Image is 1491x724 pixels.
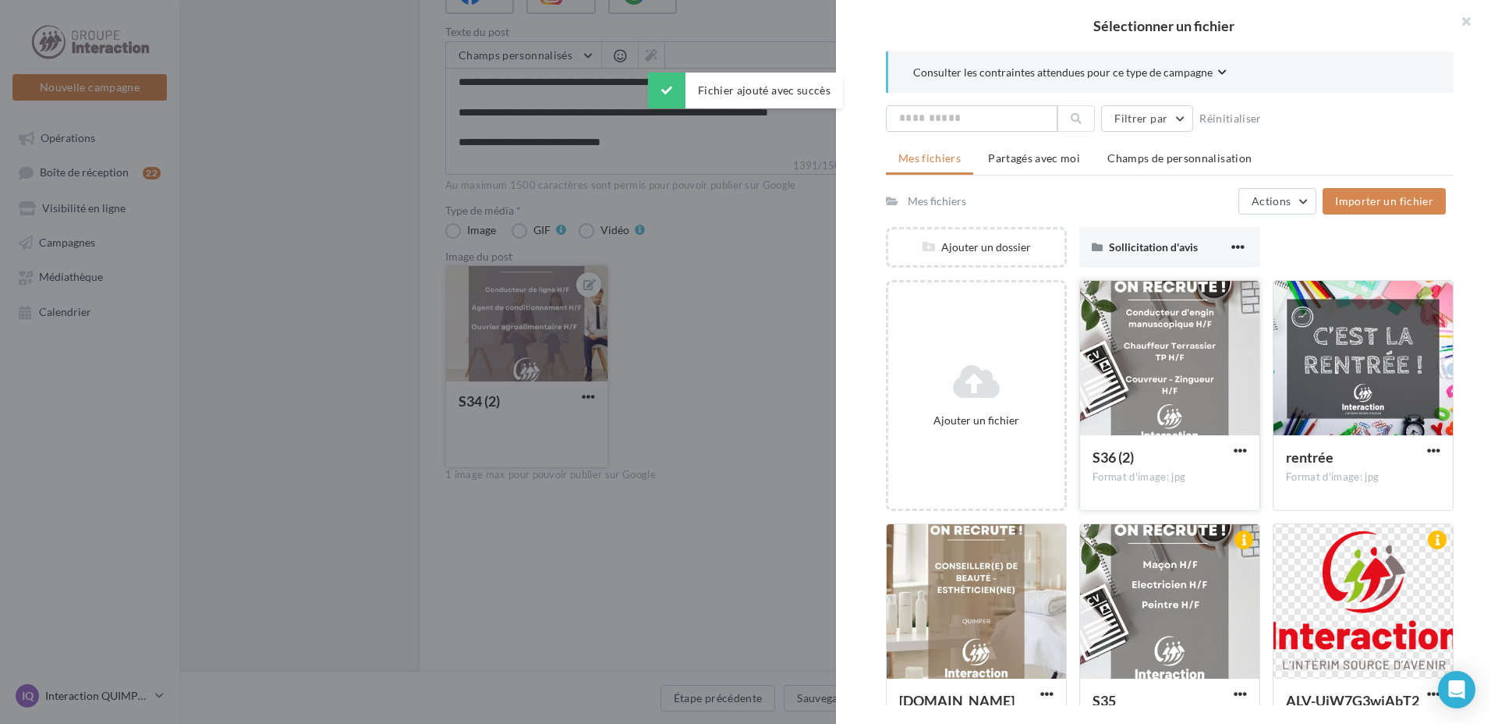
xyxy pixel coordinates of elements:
span: S36 (2) [1093,449,1134,466]
span: Importer un fichier [1335,194,1433,208]
span: Sollicitation d'avis [1109,240,1198,254]
button: Importer un fichier [1323,188,1446,215]
span: esthéticien.ne [899,692,1015,709]
div: Ajouter un fichier [894,413,1058,428]
h2: Sélectionner un fichier [861,19,1466,33]
div: Format d'image: jpg [1093,470,1247,484]
span: rentrée [1286,449,1333,466]
button: Actions [1238,188,1316,215]
div: Open Intercom Messenger [1438,671,1475,708]
button: Réinitialiser [1193,109,1268,128]
span: Partagés avec moi [988,151,1080,165]
span: Mes fichiers [898,151,961,165]
div: Fichier ajouté avec succès [648,73,843,108]
div: Ajouter un dossier [888,240,1064,255]
span: Consulter les contraintes attendues pour ce type de campagne [913,65,1213,80]
span: Actions [1252,194,1291,208]
div: Mes fichiers [908,193,966,209]
span: Champs de personnalisation [1107,151,1252,165]
button: Consulter les contraintes attendues pour ce type de campagne [913,64,1227,83]
div: Format d'image: jpg [1286,470,1440,484]
span: S35 [1093,692,1116,709]
button: Filtrer par [1101,105,1193,132]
